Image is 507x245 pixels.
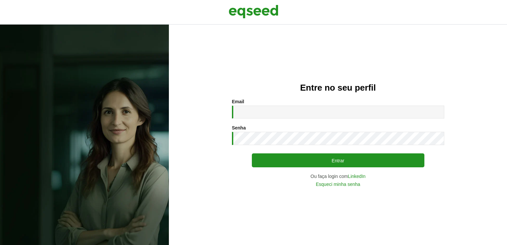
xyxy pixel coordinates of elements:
label: Senha [232,125,246,130]
img: EqSeed Logo [229,3,278,20]
h2: Entre no seu perfil [182,83,494,93]
label: Email [232,99,244,104]
a: LinkedIn [348,174,366,179]
button: Entrar [252,153,424,167]
a: Esqueci minha senha [316,182,360,187]
div: Ou faça login com [232,174,444,179]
